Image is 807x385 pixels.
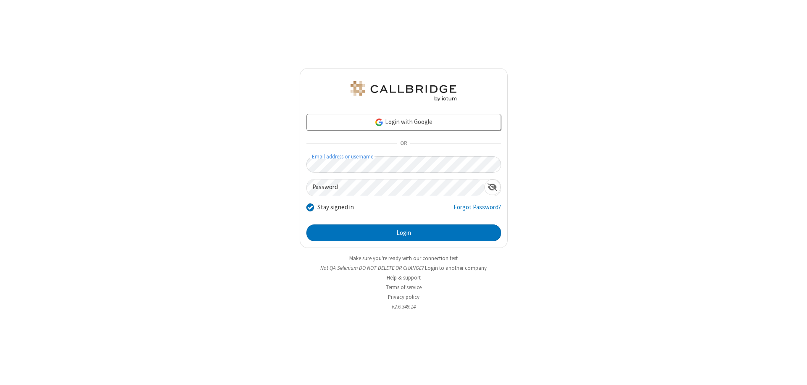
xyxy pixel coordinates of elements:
input: Email address or username [306,156,501,173]
a: Privacy policy [388,293,419,301]
label: Stay signed in [317,203,354,212]
img: QA Selenium DO NOT DELETE OR CHANGE [349,81,458,101]
li: v2.6.349.14 [300,303,508,311]
a: Terms of service [386,284,422,291]
button: Login to another company [425,264,487,272]
a: Login with Google [306,114,501,131]
li: Not QA Selenium DO NOT DELETE OR CHANGE? [300,264,508,272]
img: google-icon.png [374,118,384,127]
a: Forgot Password? [454,203,501,219]
span: OR [397,138,410,150]
div: Show password [484,179,501,195]
a: Help & support [387,274,421,281]
input: Password [307,179,484,196]
a: Make sure you're ready with our connection test [349,255,458,262]
button: Login [306,224,501,241]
